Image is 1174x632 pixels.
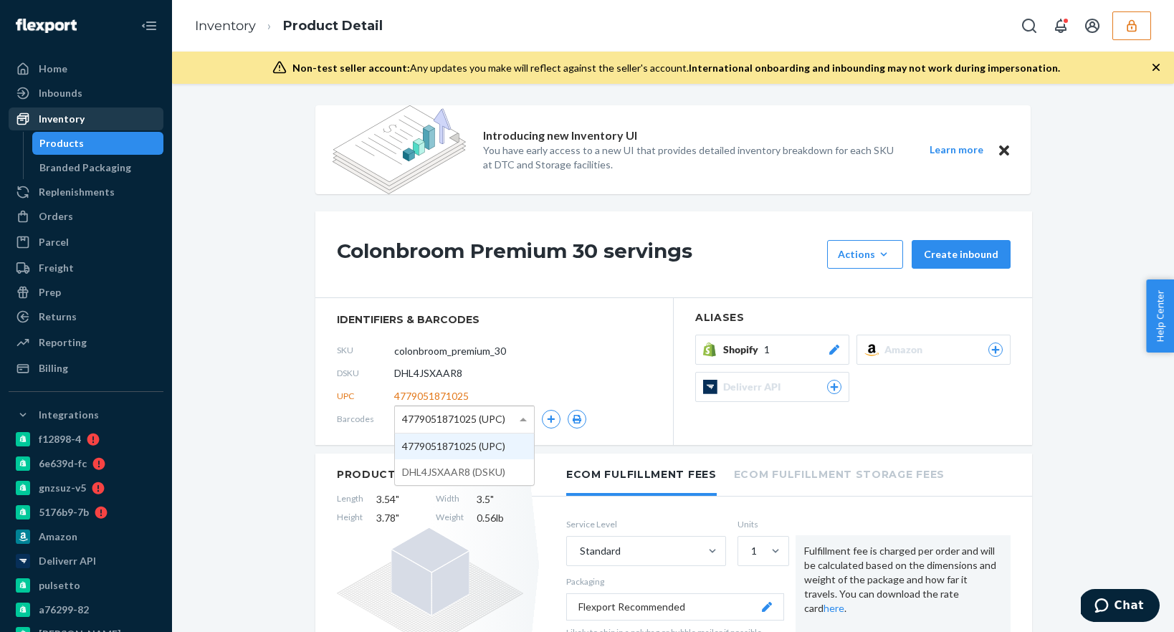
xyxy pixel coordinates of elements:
div: pulsetto [39,578,80,593]
a: Reporting [9,331,163,354]
span: 3.78 [376,511,423,525]
div: Branded Packaging [39,161,131,175]
div: Deliverr API [39,554,96,568]
span: Amazon [884,343,928,357]
span: " [396,493,399,505]
span: DHL4JSXAAR8 [394,366,462,380]
span: Help Center [1146,279,1174,353]
span: 4779051871025 [394,389,469,403]
div: Reporting [39,335,87,350]
h1: Colonbroom Premium 30 servings [337,240,820,269]
div: Integrations [39,408,99,422]
div: Inbounds [39,86,82,100]
button: Close [995,141,1013,159]
li: Ecom Fulfillment Fees [566,454,717,496]
div: Actions [838,247,892,262]
div: 6e639d-fc [39,456,87,471]
div: Amazon [39,530,77,544]
a: f12898-4 [9,428,163,451]
div: 4779051871025 (UPC) [395,434,534,459]
button: Close Navigation [135,11,163,40]
img: Flexport logo [16,19,77,33]
button: Open notifications [1046,11,1075,40]
span: Non-test seller account: [292,62,410,74]
iframe: Opens a widget where you can chat to one of our agents [1081,589,1160,625]
span: 0.56 lb [477,511,523,525]
button: Learn more [920,141,992,159]
a: Freight [9,257,163,279]
button: Shopify1 [695,335,849,365]
button: Amazon [856,335,1011,365]
div: Any updates you make will reflect against the seller's account. [292,61,1060,75]
span: 3.54 [376,492,423,507]
div: Products [39,136,84,150]
span: Height [337,511,363,525]
p: Introducing new Inventory UI [483,128,637,144]
input: 1 [750,544,751,558]
div: Inventory [39,112,85,126]
h2: Product Dimensions [337,468,474,481]
a: Replenishments [9,181,163,204]
a: Billing [9,357,163,380]
span: 3.5 [477,492,523,507]
li: Ecom Fulfillment Storage Fees [734,454,945,493]
a: Parcel [9,231,163,254]
button: Integrations [9,403,163,426]
span: 4779051871025 (UPC) [402,407,505,431]
div: f12898-4 [39,432,81,446]
a: Deliverr API [9,550,163,573]
span: Width [436,492,464,507]
a: Branded Packaging [32,156,164,179]
button: Actions [827,240,903,269]
span: identifiers & barcodes [337,312,652,327]
div: Standard [580,544,621,558]
div: Parcel [39,235,69,249]
span: 1 [764,343,770,357]
p: Packaging [566,575,784,588]
span: Length [337,492,363,507]
a: 6e639d-fc [9,452,163,475]
span: Deliverr API [723,380,786,394]
ol: breadcrumbs [183,5,394,47]
a: Prep [9,281,163,304]
div: 5176b9-7b [39,505,89,520]
a: Product Detail [283,18,383,34]
a: here [824,602,844,614]
a: Products [32,132,164,155]
div: Freight [39,261,74,275]
input: Standard [578,544,580,558]
button: Open account menu [1078,11,1107,40]
span: " [396,512,399,524]
div: Returns [39,310,77,324]
span: UPC [337,390,394,402]
p: You have early access to a new UI that provides detailed inventory breakdown for each SKU at DTC ... [483,143,903,172]
a: Returns [9,305,163,328]
img: new-reports-banner-icon.82668bd98b6a51aee86340f2a7b77ae3.png [333,105,466,194]
div: Orders [39,209,73,224]
a: Inbounds [9,82,163,105]
label: Service Level [566,518,726,530]
button: Flexport Recommended [566,593,784,621]
div: Prep [39,285,61,300]
span: DSKU [337,367,394,379]
div: Replenishments [39,185,115,199]
div: gnzsuz-v5 [39,481,86,495]
a: a76299-82 [9,598,163,621]
div: Billing [39,361,68,375]
a: gnzsuz-v5 [9,477,163,499]
button: Open Search Box [1015,11,1044,40]
span: Shopify [723,343,764,357]
span: International onboarding and inbounding may not work during impersonation. [689,62,1060,74]
span: SKU [337,344,394,356]
h2: Aliases [695,312,1011,323]
span: Weight [436,511,464,525]
div: a76299-82 [39,603,89,617]
span: Barcodes [337,413,394,425]
div: Home [39,62,67,76]
a: Inventory [9,107,163,130]
span: " [490,493,494,505]
a: Orders [9,205,163,228]
button: Create inbound [912,240,1011,269]
a: Home [9,57,163,80]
